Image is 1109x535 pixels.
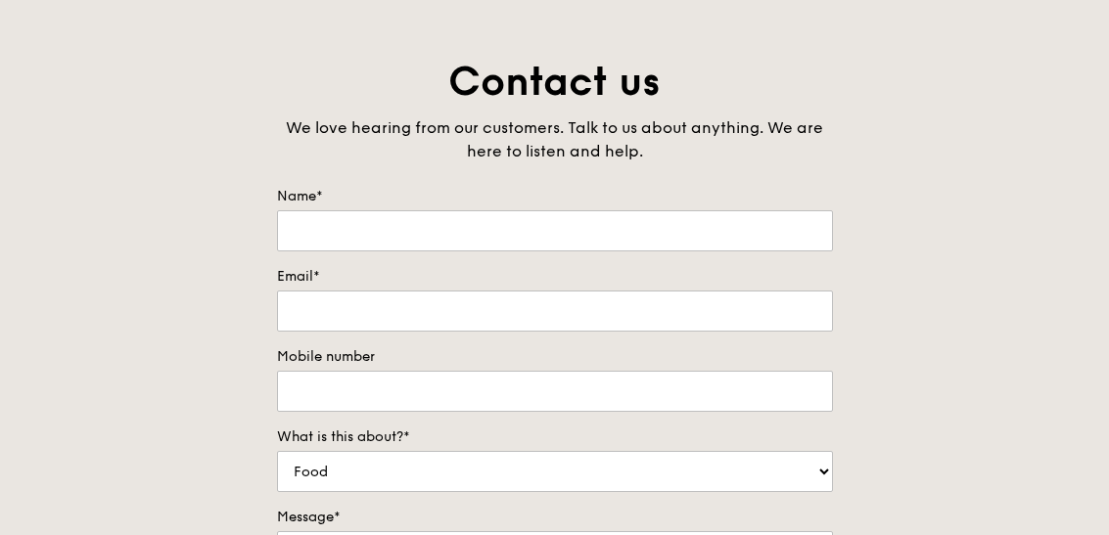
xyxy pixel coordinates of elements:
[277,267,833,287] label: Email*
[277,56,833,109] h1: Contact us
[277,347,833,367] label: Mobile number
[277,116,833,163] div: We love hearing from our customers. Talk to us about anything. We are here to listen and help.
[277,187,833,206] label: Name*
[277,427,833,447] label: What is this about?*
[277,508,833,527] label: Message*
